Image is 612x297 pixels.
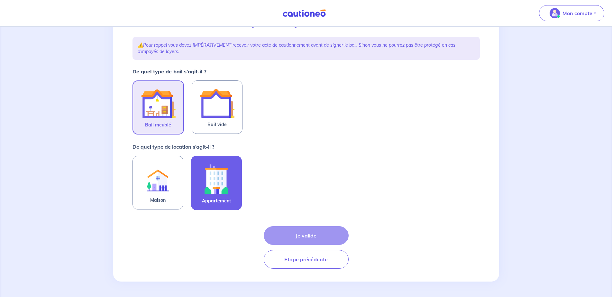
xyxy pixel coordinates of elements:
[141,161,175,196] img: illu_rent.svg
[539,5,604,21] button: illu_account_valid_menu.svgMon compte
[141,86,176,121] img: illu_furnished_lease.svg
[145,121,171,129] span: Bail meublé
[132,143,214,151] p: De quel type de location s’agit-il ?
[207,121,227,128] span: Bail vide
[264,250,349,269] button: Etape précédente
[199,161,234,197] img: illu_apartment.svg
[202,197,231,205] span: Appartement
[132,68,206,75] strong: De quel type de bail s’agit-il ?
[138,42,475,55] p: ⚠️
[150,196,166,204] span: Maison
[280,9,328,17] img: Cautioneo
[138,42,455,54] em: Pour rappel vous devez IMPÉRATIVEMENT recevoir votre acte de cautionnement avant de signer le bai...
[550,8,560,18] img: illu_account_valid_menu.svg
[200,86,234,121] img: illu_empty_lease.svg
[562,9,592,17] p: Mon compte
